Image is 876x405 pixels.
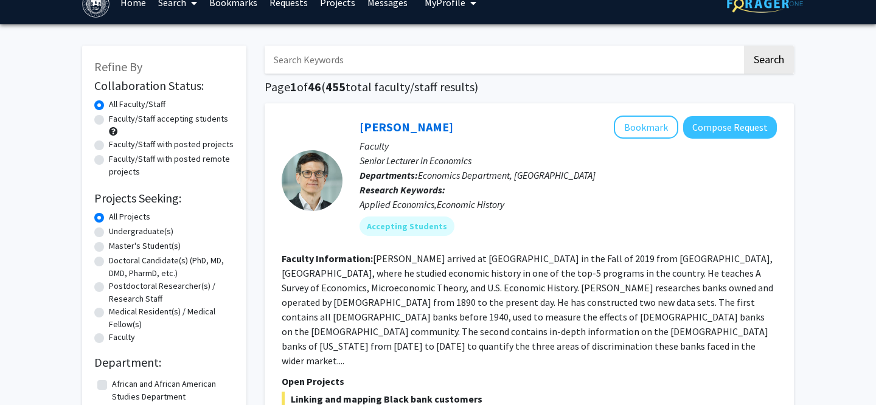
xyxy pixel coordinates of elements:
[109,112,228,125] label: Faculty/Staff accepting students
[109,280,234,305] label: Postdoctoral Researcher(s) / Research Staff
[9,350,52,396] iframe: Chat
[109,331,135,344] label: Faculty
[282,252,373,265] b: Faculty Information:
[360,139,777,153] p: Faculty
[265,46,742,74] input: Search Keywords
[360,184,445,196] b: Research Keywords:
[109,225,173,238] label: Undergraduate(s)
[360,216,454,236] mat-chip: Accepting Students
[265,80,794,94] h1: Page of ( total faculty/staff results)
[290,79,297,94] span: 1
[614,116,678,139] button: Add Geoff Clarke to Bookmarks
[112,378,231,403] label: African and African American Studies Department
[94,191,234,206] h2: Projects Seeking:
[109,305,234,331] label: Medical Resident(s) / Medical Fellow(s)
[683,116,777,139] button: Compose Request to Geoff Clarke
[308,79,321,94] span: 46
[418,169,596,181] span: Economics Department, [GEOGRAPHIC_DATA]
[282,252,773,367] fg-read-more: [PERSON_NAME] arrived at [GEOGRAPHIC_DATA] in the Fall of 2019 from [GEOGRAPHIC_DATA], [GEOGRAPHI...
[109,138,234,151] label: Faculty/Staff with posted projects
[360,119,453,134] a: [PERSON_NAME]
[360,169,418,181] b: Departments:
[325,79,346,94] span: 455
[360,153,777,168] p: Senior Lecturer in Economics
[109,98,165,111] label: All Faculty/Staff
[94,59,142,74] span: Refine By
[744,46,794,74] button: Search
[94,78,234,93] h2: Collaboration Status:
[109,153,234,178] label: Faculty/Staff with posted remote projects
[109,210,150,223] label: All Projects
[109,240,181,252] label: Master's Student(s)
[282,374,777,389] p: Open Projects
[109,254,234,280] label: Doctoral Candidate(s) (PhD, MD, DMD, PharmD, etc.)
[360,197,777,212] div: Applied Economics,Economic History
[94,355,234,370] h2: Department:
